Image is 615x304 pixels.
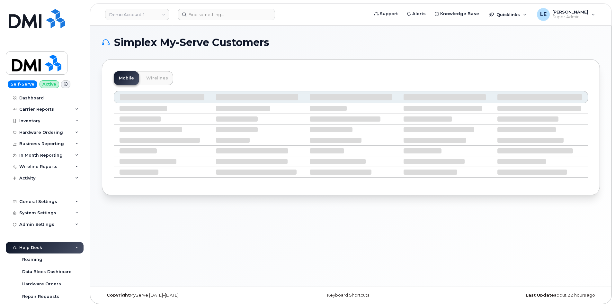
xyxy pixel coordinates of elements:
a: Mobile [114,71,139,85]
div: about 22 hours ago [434,293,600,298]
strong: Last Update [526,293,554,298]
strong: Copyright [107,293,130,298]
span: Simplex My-Serve Customers [114,38,269,47]
div: MyServe [DATE]–[DATE] [102,293,268,298]
a: Wirelines [141,71,173,85]
a: Keyboard Shortcuts [327,293,369,298]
